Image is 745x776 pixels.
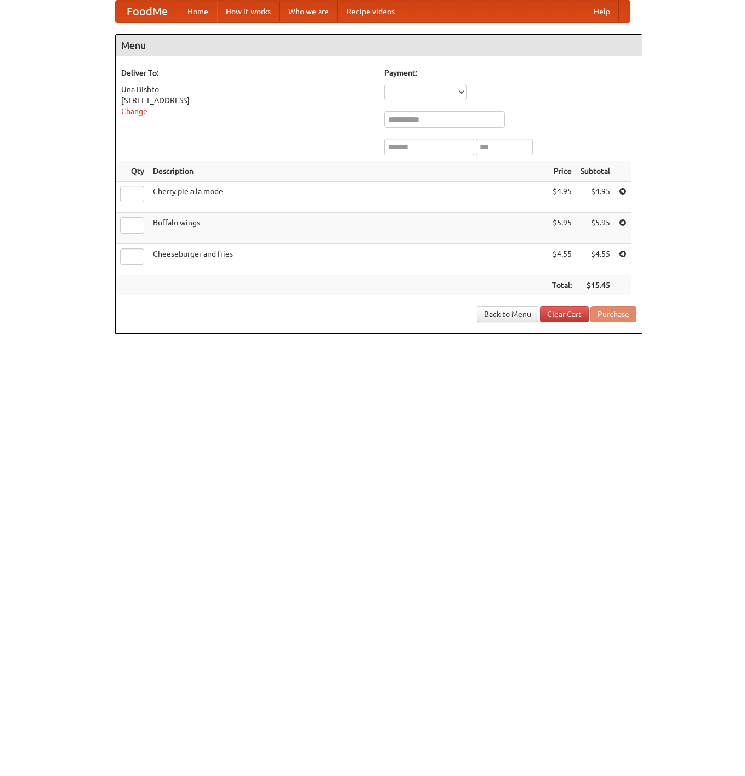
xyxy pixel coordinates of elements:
[548,161,576,182] th: Price
[217,1,280,22] a: How it works
[590,306,636,322] button: Purchase
[576,244,615,275] td: $4.55
[338,1,403,22] a: Recipe videos
[149,161,548,182] th: Description
[116,161,149,182] th: Qty
[548,244,576,275] td: $4.55
[121,107,147,116] a: Change
[121,95,373,106] div: [STREET_ADDRESS]
[280,1,338,22] a: Who we are
[121,67,373,78] h5: Deliver To:
[585,1,619,22] a: Help
[149,244,548,275] td: Cheeseburger and fries
[149,213,548,244] td: Buffalo wings
[548,182,576,213] td: $4.95
[477,306,538,322] a: Back to Menu
[576,161,615,182] th: Subtotal
[548,275,576,296] th: Total:
[116,1,179,22] a: FoodMe
[179,1,217,22] a: Home
[576,182,615,213] td: $4.95
[116,35,642,56] h4: Menu
[540,306,589,322] a: Clear Cart
[384,67,636,78] h5: Payment:
[548,213,576,244] td: $5.95
[576,275,615,296] th: $15.45
[121,84,373,95] div: Una Bishto
[149,182,548,213] td: Cherry pie a la mode
[576,213,615,244] td: $5.95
